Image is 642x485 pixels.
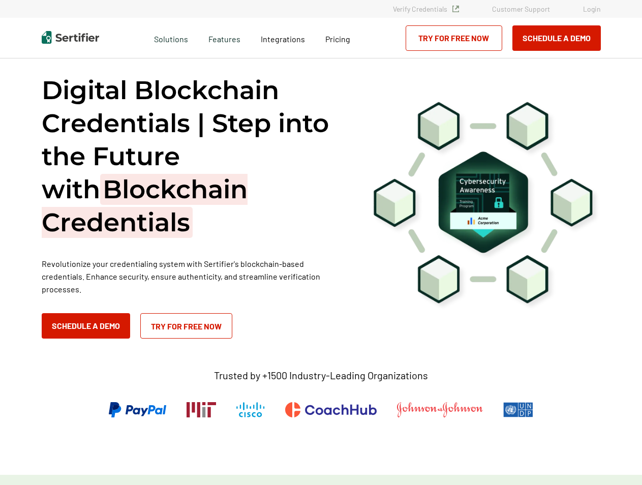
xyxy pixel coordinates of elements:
a: Integrations [261,32,305,44]
p: Trusted by +1500 Industry-Leading Organizations [214,369,428,382]
img: Verified [452,6,459,12]
h1: Digital Blockchain Credentials | Step into the Future with [42,74,347,239]
a: Pricing [325,32,350,44]
p: Revolutionize your credentialing system with Sertifier's blockchain-based credentials. Enhance se... [42,257,347,295]
span: Solutions [154,32,188,44]
img: blockchain digital credentials hero [372,101,601,312]
img: CoachHub [285,402,377,417]
img: UNDP [503,402,533,417]
a: Try for Free Now [406,25,502,51]
span: Features [208,32,240,44]
a: Try for Free Now [140,313,232,339]
img: Sertifier | Digital Credentialing Platform [42,31,99,44]
a: Customer Support [492,5,550,13]
a: Verify Credentials [393,5,459,13]
img: Johnson & Johnson [397,402,482,417]
span: Blockchain Credentials [42,174,248,238]
span: Integrations [261,34,305,44]
img: Massachusetts Institute of Technology [187,402,216,417]
span: Pricing [325,34,350,44]
a: Login [583,5,601,13]
img: PayPal [109,402,166,417]
img: Cisco [236,402,265,417]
